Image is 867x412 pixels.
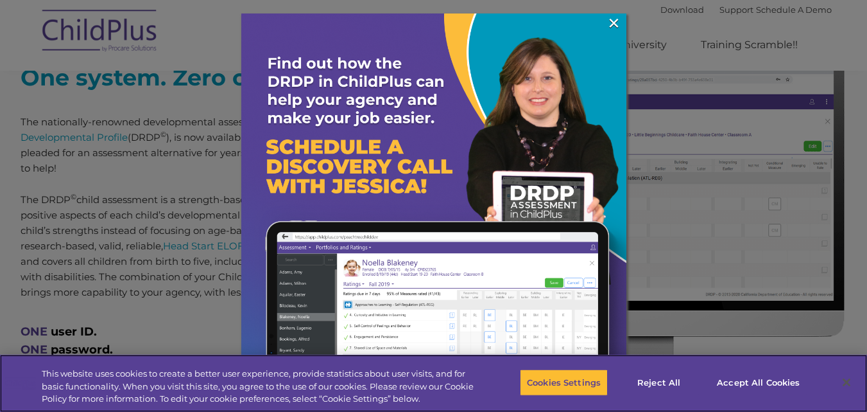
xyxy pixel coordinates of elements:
[520,369,608,396] button: Cookies Settings
[832,368,861,397] button: Close
[606,17,621,30] a: ×
[42,368,477,406] div: This website uses cookies to create a better user experience, provide statistics about user visit...
[619,369,699,396] button: Reject All
[710,369,807,396] button: Accept All Cookies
